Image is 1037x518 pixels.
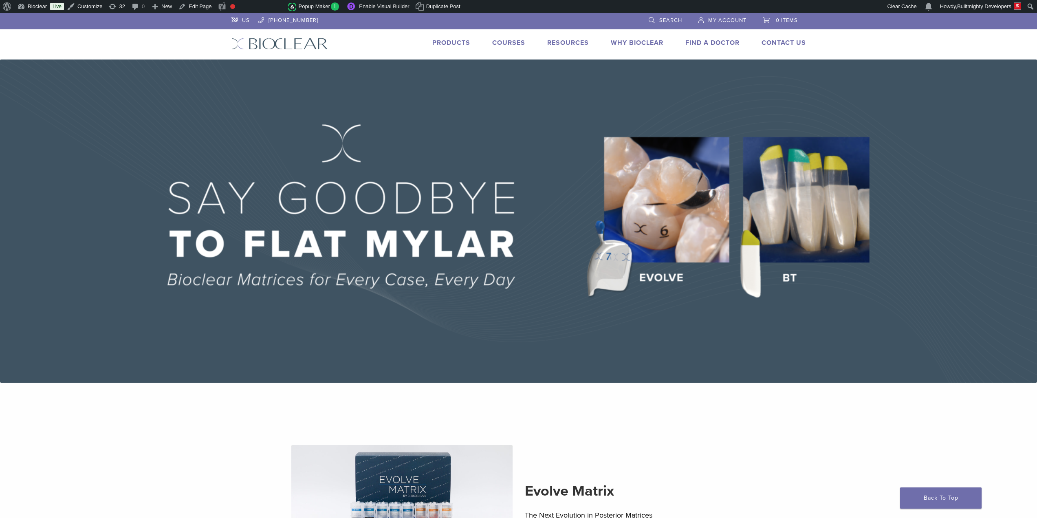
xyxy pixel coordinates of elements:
[957,3,1011,9] span: Builtmighty Developers
[649,13,682,25] a: Search
[762,39,806,47] a: Contact Us
[231,13,250,25] a: US
[258,13,318,25] a: [PHONE_NUMBER]
[708,17,746,24] span: My Account
[659,17,682,24] span: Search
[50,3,64,10] a: Live
[231,38,328,50] img: Bioclear
[685,39,740,47] a: Find A Doctor
[763,13,798,25] a: 0 items
[525,481,746,501] h2: Evolve Matrix
[547,39,589,47] a: Resources
[492,39,525,47] a: Courses
[698,13,746,25] a: My Account
[611,39,663,47] a: Why Bioclear
[331,2,339,11] span: 1
[900,487,982,509] a: Back To Top
[242,2,288,12] img: Views over 48 hours. Click for more Jetpack Stats.
[432,39,470,47] a: Products
[776,17,798,24] span: 0 items
[230,4,235,9] div: Focus keyphrase not set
